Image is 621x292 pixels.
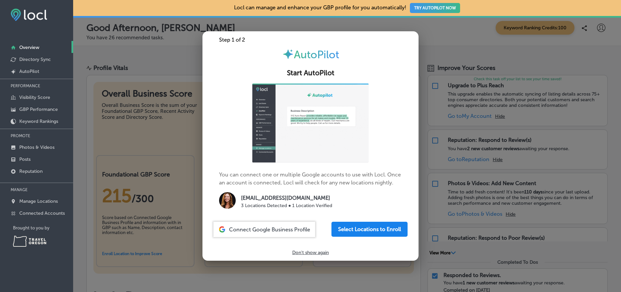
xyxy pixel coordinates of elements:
button: TRY AUTOPILOT NOW [410,3,460,13]
p: 3 Locations Detected ● 1 Location Verified [241,202,332,209]
img: fda3e92497d09a02dc62c9cd864e3231.png [11,9,47,21]
p: Posts [19,156,31,162]
span: Connect Google Business Profile [229,226,310,233]
div: Step 1 of 2 [202,37,419,43]
p: Don't show again [292,250,329,255]
p: Overview [19,45,39,50]
button: Select Locations to Enroll [331,222,408,237]
img: autopilot-icon [282,48,294,60]
p: You can connect one or multiple Google accounts to use with Locl. Once an account is connected, L... [219,84,402,211]
p: [EMAIL_ADDRESS][DOMAIN_NAME] [241,194,332,202]
h2: Start AutoPilot [210,69,411,77]
p: AutoPilot [19,69,39,74]
p: Keyword Rankings [19,119,58,124]
p: Photos & Videos [19,145,55,150]
img: ap-gif [252,84,369,162]
img: Travel Oregon [13,236,46,247]
span: AutoPilot [294,48,339,61]
p: GBP Performance [19,107,58,112]
p: Directory Sync [19,57,51,62]
p: Visibility Score [19,95,50,100]
p: Connected Accounts [19,210,65,216]
p: Reputation [19,168,43,174]
p: Brought to you by [13,225,73,230]
p: Manage Locations [19,198,58,204]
